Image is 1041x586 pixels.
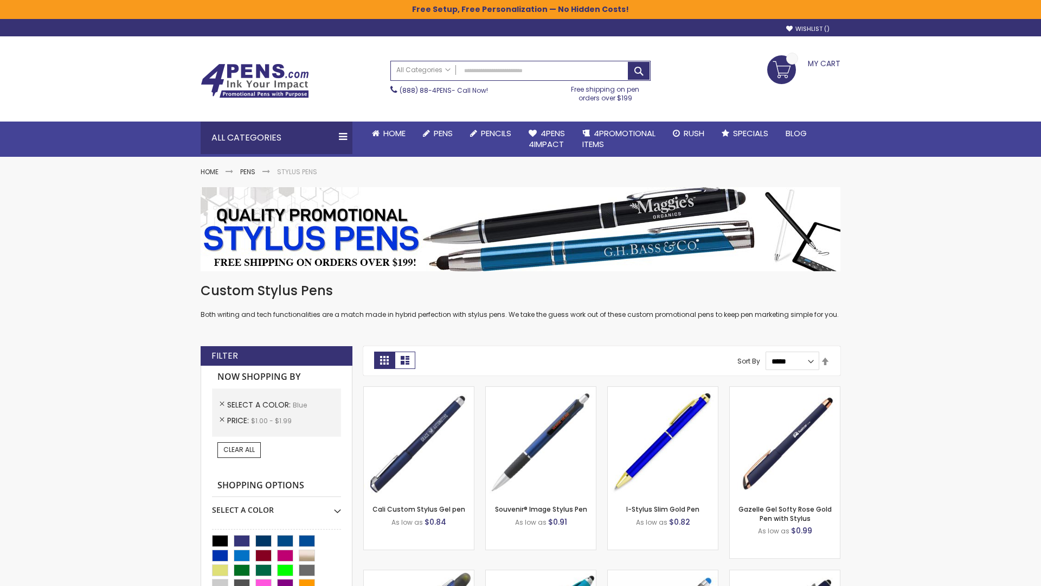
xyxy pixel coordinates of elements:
[582,128,656,150] span: 4PROMOTIONAL ITEMS
[730,386,840,396] a: Gazelle Gel Softy Rose Gold Pen with Stylus-Blue
[684,128,704,139] span: Rush
[486,387,596,497] img: Souvenir® Image Stylus Pen-Blue
[738,505,832,523] a: Gazelle Gel Softy Rose Gold Pen with Stylus
[201,167,219,176] a: Home
[227,415,251,426] span: Price
[240,167,255,176] a: Pens
[669,517,690,527] span: $0.82
[227,399,293,410] span: Select A Color
[730,387,840,497] img: Gazelle Gel Softy Rose Gold Pen with Stylus-Blue
[515,518,547,527] span: As low as
[201,282,840,300] h1: Custom Stylus Pens
[383,128,406,139] span: Home
[425,517,446,527] span: $0.84
[364,387,474,497] img: Cali Custom Stylus Gel pen-Blue
[560,81,651,103] div: Free shipping on pen orders over $199
[217,442,261,457] a: Clear All
[400,86,452,95] a: (888) 88-4PENS
[529,128,565,150] span: 4Pens 4impact
[363,122,414,145] a: Home
[201,187,840,271] img: Stylus Pens
[364,570,474,579] a: Souvenir® Jalan Highlighter Stylus Pen Combo-Blue
[733,128,768,139] span: Specials
[293,400,307,410] span: Blue
[212,474,341,498] strong: Shopping Options
[626,505,699,514] a: I-Stylus Slim Gold Pen
[201,282,840,320] div: Both writing and tech functionalities are a match made in hybrid perfection with stylus pens. We ...
[364,386,474,396] a: Cali Custom Stylus Gel pen-Blue
[713,122,777,145] a: Specials
[251,416,292,425] span: $1.00 - $1.99
[434,128,453,139] span: Pens
[391,61,456,79] a: All Categories
[374,352,395,369] strong: Grid
[277,167,317,176] strong: Stylus Pens
[372,505,465,514] a: Cali Custom Stylus Gel pen
[730,570,840,579] a: Custom Soft Touch® Metal Pens with Stylus-Blue
[608,570,718,579] a: Islander Softy Gel with Stylus - ColorJet Imprint-Blue
[786,25,830,33] a: Wishlist
[636,518,667,527] span: As low as
[664,122,713,145] a: Rush
[608,386,718,396] a: I-Stylus Slim Gold-Blue
[461,122,520,145] a: Pencils
[495,505,587,514] a: Souvenir® Image Stylus Pen
[737,356,760,366] label: Sort By
[391,518,423,527] span: As low as
[212,366,341,388] strong: Now Shopping by
[777,122,815,145] a: Blog
[548,517,567,527] span: $0.91
[211,350,238,362] strong: Filter
[481,128,511,139] span: Pencils
[520,122,574,157] a: 4Pens4impact
[791,525,812,536] span: $0.99
[486,570,596,579] a: Neon Stylus Highlighter-Pen Combo-Blue
[608,387,718,497] img: I-Stylus Slim Gold-Blue
[223,445,255,454] span: Clear All
[786,128,807,139] span: Blog
[201,63,309,98] img: 4Pens Custom Pens and Promotional Products
[400,86,488,95] span: - Call Now!
[396,66,451,74] span: All Categories
[486,386,596,396] a: Souvenir® Image Stylus Pen-Blue
[574,122,664,157] a: 4PROMOTIONALITEMS
[212,497,341,515] div: Select A Color
[201,122,352,154] div: All Categories
[758,526,789,536] span: As low as
[414,122,461,145] a: Pens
